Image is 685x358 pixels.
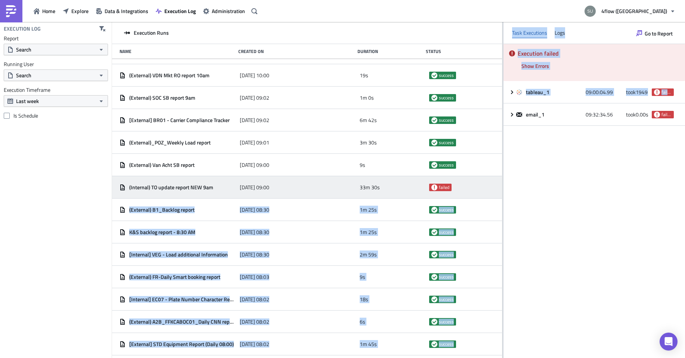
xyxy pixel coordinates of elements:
[129,72,210,79] span: (External) VDN Mkt RO report 10am
[360,206,377,213] span: 1m 25s
[518,60,553,72] button: Show Errors
[526,89,551,96] span: tableau_1
[439,72,454,78] span: success
[240,72,269,79] span: [DATE] 10:00
[360,94,374,101] span: 1m 0s
[71,7,89,15] span: Explore
[240,251,269,258] span: [DATE] 08:30
[4,25,41,32] h4: Execution Log
[129,274,220,280] span: (External) FR-Daily Smart booking report
[16,97,39,105] span: Last week
[4,69,108,81] button: Search
[439,319,454,325] span: success
[586,85,622,99] div: 09:00:04.99
[92,5,152,17] button: Data & Integrations
[129,94,195,101] span: (External) SOC SB report 9am
[4,87,108,93] label: Execution Timeframe
[431,162,437,168] span: success
[601,7,667,15] span: 4flow ([GEOGRAPHIC_DATA])
[240,139,269,146] span: [DATE] 09:01
[580,3,679,19] button: 4flow ([GEOGRAPHIC_DATA])
[360,251,377,258] span: 2m 59s
[426,49,491,54] div: Status
[16,46,31,53] span: Search
[439,117,454,123] span: success
[240,117,269,124] span: [DATE] 09:02
[439,341,454,347] span: success
[360,229,377,236] span: 1m 25s
[526,111,546,118] span: email_1
[654,112,660,118] span: failed
[661,89,672,95] span: failed
[152,5,199,17] button: Execution Log
[645,29,673,37] span: Go to Report
[357,49,422,54] div: Duration
[238,49,353,54] div: Created On
[521,62,549,70] span: Show Errors
[129,184,213,191] span: (Internal) TO update report NEW 9am
[360,318,365,325] span: 6s
[4,61,108,68] label: Running User
[431,117,437,123] span: success
[4,95,108,107] button: Last week
[129,117,230,124] span: [External] BR01 - Carrier Compliance Tracker
[129,341,234,348] span: [External] STD Equipment Report (Daily 08:00)
[431,140,437,146] span: success
[439,274,454,280] span: success
[360,162,365,168] span: 9s
[431,184,437,190] span: failed
[654,89,660,95] span: failed
[439,162,454,168] span: success
[240,206,269,213] span: [DATE] 08:30
[439,140,454,146] span: success
[240,94,269,101] span: [DATE] 09:02
[360,117,377,124] span: 6m 42s
[134,29,169,36] span: Execution Runs
[431,341,437,347] span: success
[42,7,55,15] span: Home
[129,206,195,213] span: (External) B1_Backlog report
[439,296,454,302] span: success
[59,5,92,17] button: Explore
[199,5,249,17] button: Administration
[240,184,269,191] span: [DATE] 09:00
[240,274,269,280] span: [DATE] 08:03
[129,162,195,168] span: (External) Van Acht SB report
[431,274,437,280] span: success
[431,95,437,101] span: success
[632,27,676,39] button: Go to Report
[518,50,679,56] h5: Execution failed
[120,49,235,54] div: Name
[360,296,368,303] span: 18s
[439,252,454,258] span: success
[431,207,437,213] span: success
[360,341,377,348] span: 1m 45s
[164,7,196,15] span: Execution Log
[431,319,437,325] span: success
[360,274,365,280] span: 9s
[660,333,678,351] div: Open Intercom Messenger
[240,296,269,303] span: [DATE] 08:02
[240,162,269,168] span: [DATE] 09:00
[661,112,672,118] span: failed
[129,251,228,258] span: [Internal] VEG - Load additional Information
[439,207,454,213] span: success
[586,108,622,121] div: 09:32:34.56
[30,5,59,17] button: Home
[129,229,195,236] span: K&S backlog report - 8:30 AM
[360,139,377,146] span: 3m 30s
[431,72,437,78] span: success
[240,341,269,348] span: [DATE] 08:02
[360,72,368,79] span: 19s
[4,112,108,119] label: Is Schedule
[584,5,596,18] img: Avatar
[212,7,245,15] span: Administration
[5,5,17,17] img: PushMetrics
[439,184,449,190] span: failed
[555,27,565,38] div: Logs
[512,27,547,38] div: Task Executions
